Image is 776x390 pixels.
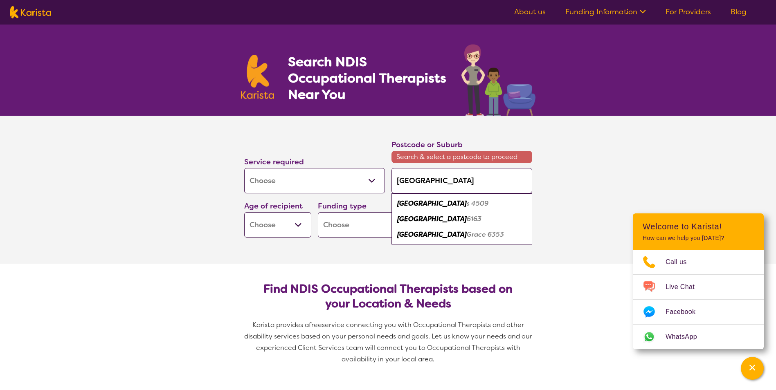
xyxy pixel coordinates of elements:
[666,256,697,268] span: Call us
[565,7,646,17] a: Funding Information
[397,230,467,239] em: [GEOGRAPHIC_DATA]
[396,227,528,242] div: North Lake Grace 6353
[633,213,764,349] div: Channel Menu
[467,215,481,223] em: 6163
[397,215,467,223] em: [GEOGRAPHIC_DATA]
[741,357,764,380] button: Channel Menu
[244,201,303,211] label: Age of recipient
[288,54,447,103] h1: Search NDIS Occupational Therapists Near You
[467,199,488,208] em: s 4509
[731,7,747,17] a: Blog
[666,7,711,17] a: For Providers
[397,199,467,208] em: [GEOGRAPHIC_DATA]
[461,44,535,116] img: occupational-therapy
[396,196,528,211] div: North Lakes 4509
[244,157,304,167] label: Service required
[467,230,504,239] em: Grace 6353
[643,235,754,242] p: How can we help you [DATE]?
[318,201,367,211] label: Funding type
[252,321,309,329] span: Karista provides a
[391,168,532,193] input: Type
[396,211,528,227] div: North Lake 6163
[514,7,546,17] a: About us
[633,250,764,349] ul: Choose channel
[391,140,463,150] label: Postcode or Suburb
[666,281,704,293] span: Live Chat
[241,55,274,99] img: Karista logo
[244,321,534,363] span: service connecting you with Occupational Therapists and other disability services based on your p...
[391,151,532,163] span: Search & select a postcode to proceed
[251,282,526,311] h2: Find NDIS Occupational Therapists based on your Location & Needs
[10,6,51,18] img: Karista logo
[643,222,754,231] h2: Welcome to Karista!
[309,321,322,329] span: free
[633,325,764,349] a: Web link opens in a new tab.
[666,306,705,318] span: Facebook
[666,331,707,343] span: WhatsApp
